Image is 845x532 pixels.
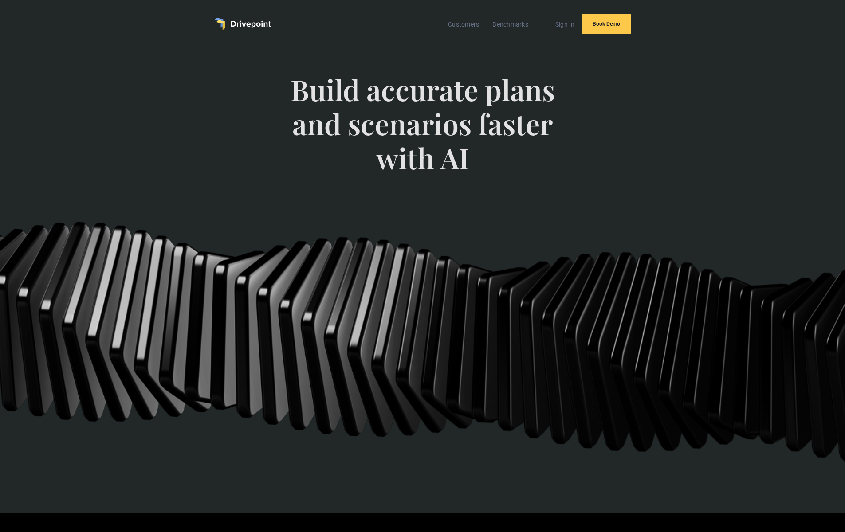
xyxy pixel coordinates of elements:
[488,19,533,30] a: Benchmarks
[277,73,568,192] span: Build accurate plans and scenarios faster with AI
[582,14,631,34] a: Book Demo
[214,18,271,30] a: home
[551,19,579,30] a: Sign In
[444,19,483,30] a: Customers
